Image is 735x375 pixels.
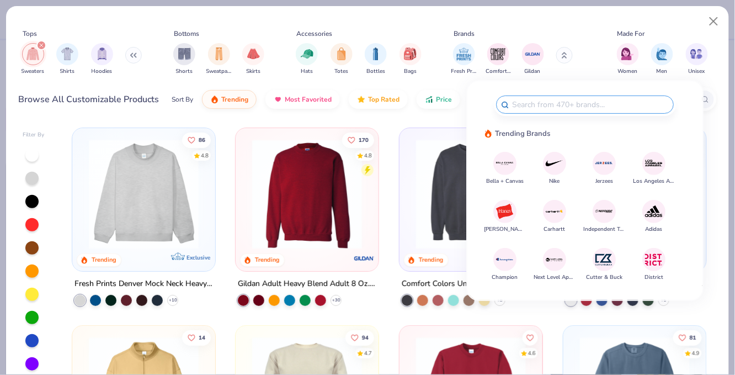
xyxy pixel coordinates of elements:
img: Los Angeles Apparel [645,154,664,173]
img: Sweaters Image [26,47,39,60]
button: filter button [173,43,195,76]
button: filter button [206,43,232,76]
img: f5d85501-0dbb-4ee4-b115-c08fa3845d83 [83,139,204,249]
button: Like [523,330,538,345]
span: [PERSON_NAME] [484,225,526,234]
button: Like [346,330,375,345]
span: Fresh Prints [451,67,477,76]
img: Totes Image [335,47,348,60]
span: Most Favorited [285,95,332,104]
div: Tops [23,29,37,39]
span: Independent Trading Co. [584,225,625,234]
button: Like [182,330,211,345]
input: Search from 470+ brands... [512,98,669,111]
div: Sort By [172,94,193,104]
div: 4.7 [365,349,372,357]
img: most_fav.gif [274,95,283,104]
button: filter button [22,43,45,76]
img: Champion [496,250,515,270]
img: TopRated.gif [357,95,366,104]
button: Next Level ApparelNext Level Apparel [534,248,576,282]
div: Jerzees Nublend Quarter-Zip Cadet Collar Sweatshirt [566,277,704,291]
button: NikeNike [543,152,566,186]
img: Gildan Image [525,46,541,62]
div: 4.6 [528,349,536,357]
button: filter button [486,43,511,76]
button: filter button [365,43,387,76]
span: 81 [690,335,696,340]
img: Hats Image [301,47,313,60]
div: filter for Bottles [365,43,387,76]
img: c7b025ed-4e20-46ac-9c52-55bc1f9f47df [247,139,367,249]
div: filter for Comfort Colors [486,43,511,76]
span: Exclusive [186,254,210,261]
div: Brands [454,29,475,39]
button: Like [182,132,211,147]
div: filter for Shorts [173,43,195,76]
img: Independent Trading Co. [595,202,614,221]
span: 86 [199,137,205,142]
span: Sweaters [22,67,45,76]
img: Carhartt [545,202,564,221]
span: Hoodies [92,67,113,76]
button: AdidasAdidas [642,200,665,234]
span: Cutter & Buck [586,273,622,282]
button: filter button [296,43,318,76]
div: Accessories [297,29,333,39]
div: filter for Women [617,43,639,76]
div: Made For [617,29,645,39]
button: CarharttCarhartt [543,200,566,234]
span: Comfort Colors [486,67,511,76]
div: 4.9 [692,349,700,357]
button: Like [343,132,375,147]
button: Los Angeles ApparelLos Angeles Apparel [633,152,675,186]
span: Totes [334,67,348,76]
img: District [645,250,664,270]
div: filter for Sweaters [22,43,45,76]
img: Skirts Image [247,47,260,60]
img: Bottles Image [370,47,382,60]
button: filter button [522,43,544,76]
button: Top Rated [349,90,408,109]
div: Filter By [23,131,45,139]
button: filter button [651,43,673,76]
img: Cutter & Buck [595,250,614,270]
span: Bottles [366,67,385,76]
button: filter button [242,43,264,76]
span: Skirts [246,67,260,76]
span: Trending Brands [495,129,550,140]
button: Bella + CanvasBella + Canvas [486,152,524,186]
span: Next Level Apparel [534,273,576,282]
span: 170 [359,137,369,142]
img: Jerzees [595,154,614,173]
img: a90f7c54-8796-4cb2-9d6e-4e9644cfe0fe [204,139,324,249]
div: filter for Unisex [686,43,708,76]
div: filter for Skirts [242,43,264,76]
span: Price [436,95,452,104]
button: filter button [451,43,477,76]
div: filter for Sweatpants [206,43,232,76]
span: Los Angeles Apparel [633,177,675,186]
span: Champion [492,273,518,282]
img: Bella + Canvas [496,154,515,173]
span: Carhartt [544,225,566,234]
button: ChampionChampion [492,248,518,282]
button: filter button [56,43,78,76]
span: Trending [221,95,248,104]
span: + 10 [168,297,177,304]
button: Like [673,330,702,345]
img: Adidas [645,202,664,221]
button: Most Favorited [265,90,340,109]
span: Sweatpants [206,67,232,76]
span: Nike [550,177,560,186]
img: 92253b97-214b-4b5a-8cde-29cfb8752a47 [411,139,531,249]
img: Next Level Apparel [545,250,564,270]
button: filter button [331,43,353,76]
span: Bags [404,67,417,76]
img: Nike [545,154,564,173]
div: filter for Shirts [56,43,78,76]
span: Jerzees [595,177,613,186]
div: filter for Bags [400,43,422,76]
span: Women [618,67,638,76]
button: Independent Trading Co.Independent Trading Co. [584,200,625,234]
